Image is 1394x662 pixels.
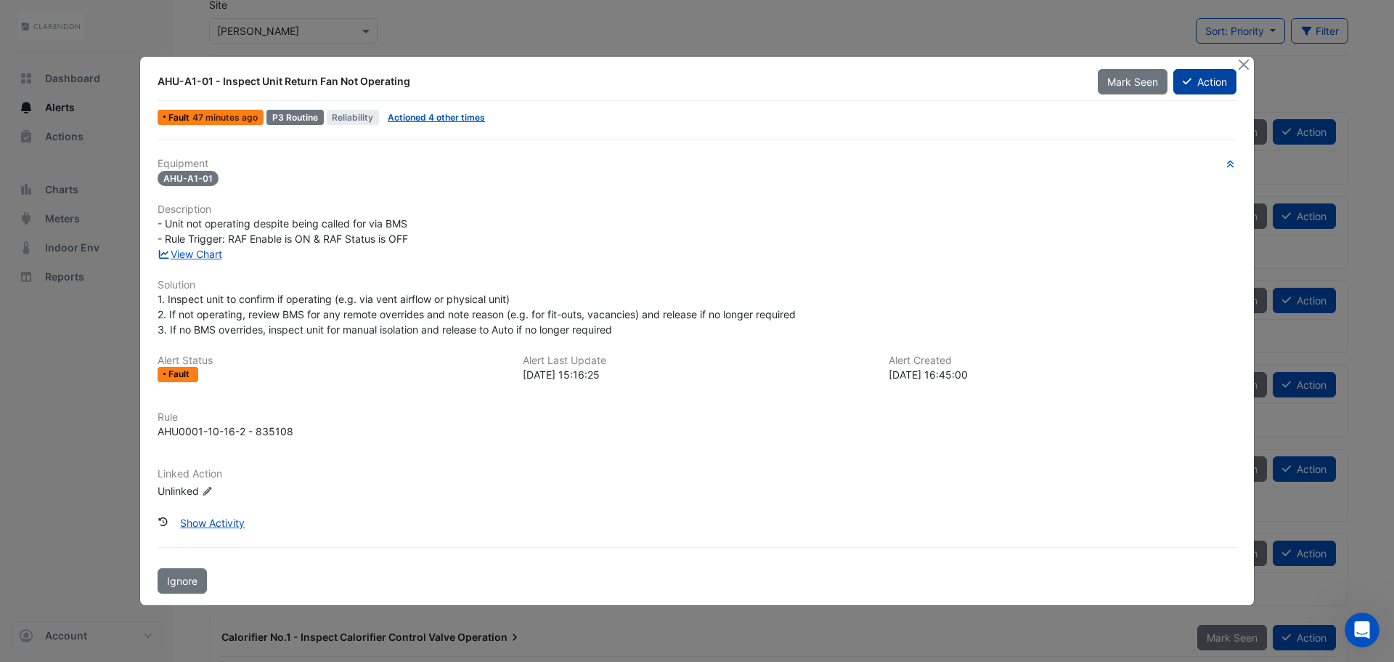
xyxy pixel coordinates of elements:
div: [DATE] 15:16:25 [523,367,871,382]
span: - Unit not operating despite being called for via BMS - Rule Trigger: RAF Enable is ON & RAF Stat... [158,217,408,245]
span: Mark Seen [1107,76,1158,88]
h6: Alert Last Update [523,355,871,367]
button: Close [1236,57,1251,72]
h6: Rule [158,411,1236,424]
h6: Equipment [158,158,1236,170]
h6: Solution [158,279,1236,291]
button: Mark Seen [1098,69,1167,94]
div: [DATE] 16:45:00 [889,367,1236,382]
div: P3 Routine [266,110,324,125]
div: AHU0001-10-16-2 - 835108 [158,424,293,439]
iframe: Intercom live chat [1345,613,1379,647]
h6: Linked Action [158,468,1236,480]
a: View Chart [158,248,222,260]
span: Fault [168,113,192,122]
button: Ignore [158,568,207,594]
span: Fault [168,370,192,379]
span: AHU-A1-01 [158,171,219,186]
span: Tue 12-Aug-2025 15:16 IST [192,112,258,123]
button: Action [1173,69,1236,94]
h6: Alert Created [889,355,1236,367]
span: 1. Inspect unit to confirm if operating (e.g. via vent airflow or physical unit) 2. If not operat... [158,293,796,336]
div: Unlinked [158,483,332,498]
button: Show Activity [171,510,254,536]
span: Reliability [327,110,380,125]
div: AHU-A1-01 - Inspect Unit Return Fan Not Operating [158,74,1080,89]
h6: Alert Status [158,355,505,367]
fa-icon: Edit Linked Action [202,485,213,496]
a: Actioned 4 other times [388,112,485,123]
h6: Description [158,203,1236,216]
span: Ignore [167,575,197,587]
